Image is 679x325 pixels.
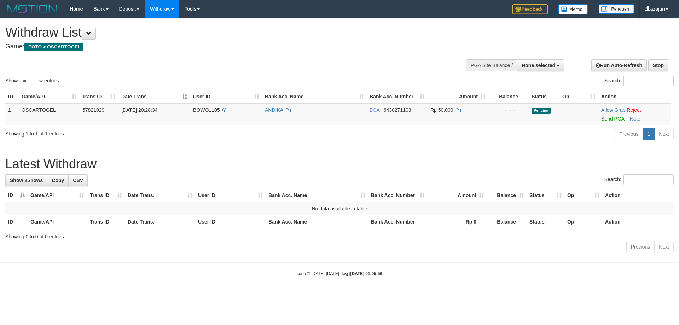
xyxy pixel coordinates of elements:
th: Trans ID: activate to sort column ascending [87,189,125,202]
td: · [598,103,671,125]
small: code © [DATE]-[DATE] dwg | [297,271,382,276]
a: Show 25 rows [5,174,47,186]
a: CSV [68,174,88,186]
div: Showing 1 to 1 of 1 entries [5,127,278,137]
button: None selected [517,59,564,71]
h1: Withdraw List [5,25,446,40]
label: Show entries [5,76,59,86]
th: ID [5,215,28,228]
th: Status [527,215,564,228]
img: panduan.png [599,4,634,14]
a: Note [630,116,640,122]
div: Showing 0 to 0 of 0 entries [5,230,674,240]
span: Rp 50.000 [430,107,453,113]
a: Allow Grab [601,107,625,113]
span: Copy [52,178,64,183]
th: Op [564,215,602,228]
th: Amount: activate to sort column ascending [428,189,487,202]
th: Date Trans. [125,215,195,228]
th: Trans ID: activate to sort column ascending [80,90,118,103]
a: 1 [643,128,655,140]
label: Search: [604,76,674,86]
span: CSV [73,178,83,183]
th: Bank Acc. Number: activate to sort column ascending [368,189,428,202]
th: ID: activate to sort column descending [5,189,28,202]
th: User ID: activate to sort column ascending [190,90,262,103]
th: User ID: activate to sort column ascending [195,189,266,202]
th: Bank Acc. Number: activate to sort column ascending [367,90,428,103]
th: Op: activate to sort column ascending [559,90,598,103]
th: Trans ID [87,215,125,228]
span: Show 25 rows [10,178,43,183]
h1: Latest Withdraw [5,157,674,171]
span: Pending [532,108,551,114]
td: 1 [5,103,19,125]
th: Op: activate to sort column ascending [564,189,602,202]
div: - - - [491,106,526,114]
th: Game/API: activate to sort column ascending [28,189,87,202]
a: Send PGA [601,116,624,122]
th: Bank Acc. Name: activate to sort column ascending [262,90,367,103]
th: Date Trans.: activate to sort column descending [118,90,190,103]
span: [DATE] 20:28:34 [121,107,157,113]
th: Game/API [28,215,87,228]
a: Next [654,241,674,253]
th: ID [5,90,19,103]
a: Reject [627,107,641,113]
th: Balance [488,90,529,103]
select: Showentries [18,76,44,86]
a: Copy [47,174,69,186]
th: Bank Acc. Number [368,215,428,228]
th: Game/API: activate to sort column ascending [19,90,80,103]
img: Button%20Memo.svg [558,4,588,14]
span: ITOTO > OSCARTOGEL [24,43,83,51]
td: No data available in table [5,202,674,215]
span: BCA [370,107,379,113]
th: Rp 0 [428,215,487,228]
th: Status: activate to sort column ascending [527,189,564,202]
a: Stop [648,59,668,71]
input: Search: [623,76,674,86]
th: Date Trans.: activate to sort column ascending [125,189,195,202]
a: Previous [615,128,643,140]
th: Amount: activate to sort column ascending [428,90,488,103]
th: Balance [487,215,527,228]
th: Action [602,215,674,228]
a: Previous [626,241,655,253]
th: Balance: activate to sort column ascending [487,189,527,202]
span: None selected [522,63,555,68]
h4: Game: [5,43,446,50]
span: Copy 6430271103 to clipboard [384,107,411,113]
th: Bank Acc. Name: activate to sort column ascending [266,189,368,202]
th: Bank Acc. Name [266,215,368,228]
td: OSCARTOGEL [19,103,80,125]
strong: [DATE] 01:05:56 [350,271,382,276]
a: Run Auto-Refresh [591,59,647,71]
span: BOWO1105 [193,107,220,113]
a: ANDIKA [265,107,283,113]
a: Next [654,128,674,140]
img: MOTION_logo.png [5,4,59,14]
th: Status [529,90,559,103]
img: Feedback.jpg [512,4,548,14]
th: User ID [195,215,266,228]
span: 57821029 [82,107,104,113]
label: Search: [604,174,674,185]
input: Search: [623,174,674,185]
th: Action [602,189,674,202]
span: · [601,107,627,113]
th: Action [598,90,671,103]
div: PGA Site Balance / [466,59,517,71]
